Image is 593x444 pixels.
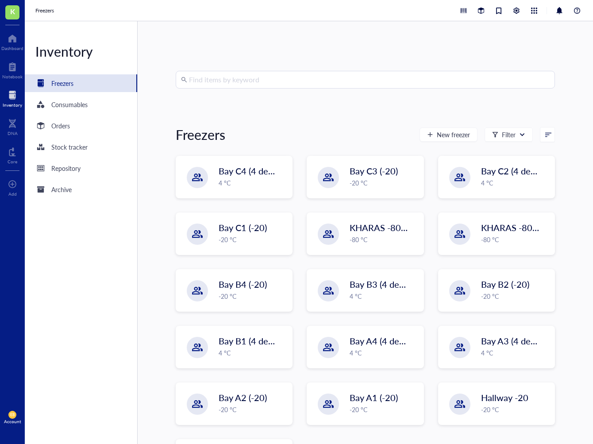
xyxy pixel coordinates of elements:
[4,419,21,424] div: Account
[481,348,549,358] div: 4 °C
[25,181,137,198] a: Archive
[219,178,287,188] div: 4 °C
[25,138,137,156] a: Stock tracker
[219,165,288,177] span: Bay C4 (4 degree)
[8,145,17,164] a: Core
[10,413,15,417] span: EB
[481,235,549,244] div: -80 °C
[350,178,418,188] div: -20 °C
[8,131,18,136] div: DNA
[219,278,267,290] span: Bay B4 (-20)
[350,165,398,177] span: Bay C3 (-20)
[219,235,287,244] div: -20 °C
[481,291,549,301] div: -20 °C
[8,159,17,164] div: Core
[481,178,549,188] div: 4 °C
[3,88,22,108] a: Inventory
[219,405,287,414] div: -20 °C
[51,163,81,173] div: Repository
[8,191,17,197] div: Add
[350,235,418,244] div: -80 °C
[219,335,288,347] span: Bay B1 (4 degree)
[25,42,137,60] div: Inventory
[25,159,137,177] a: Repository
[1,31,23,51] a: Dashboard
[350,391,398,404] span: Bay A1 (-20)
[219,348,287,358] div: 4 °C
[420,127,477,142] button: New freezer
[219,221,267,234] span: Bay C1 (-20)
[25,117,137,135] a: Orders
[51,121,70,131] div: Orders
[51,100,88,109] div: Consumables
[2,74,23,79] div: Notebook
[1,46,23,51] div: Dashboard
[502,130,516,139] div: Filter
[481,335,550,347] span: Bay A3 (4 degree)
[350,221,414,234] span: KHARAS -80 #2
[219,291,287,301] div: -20 °C
[481,405,549,414] div: -20 °C
[481,165,550,177] span: Bay C2 (4 degree)
[350,405,418,414] div: -20 °C
[25,96,137,113] a: Consumables
[481,278,529,290] span: Bay B2 (-20)
[3,102,22,108] div: Inventory
[350,278,419,290] span: Bay B3 (4 degree)
[35,6,56,15] a: Freezers
[176,126,225,143] div: Freezers
[10,6,15,17] span: K
[25,74,137,92] a: Freezers
[51,78,73,88] div: Freezers
[2,60,23,79] a: Notebook
[219,391,267,404] span: Bay A2 (-20)
[51,185,72,194] div: Archive
[350,335,419,347] span: Bay A4 (4 degree)
[8,116,18,136] a: DNA
[437,131,470,138] span: New freezer
[481,391,528,404] span: Hallway -20
[350,291,418,301] div: 4 °C
[481,221,545,234] span: KHARAS -80 #1
[350,348,418,358] div: 4 °C
[51,142,88,152] div: Stock tracker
